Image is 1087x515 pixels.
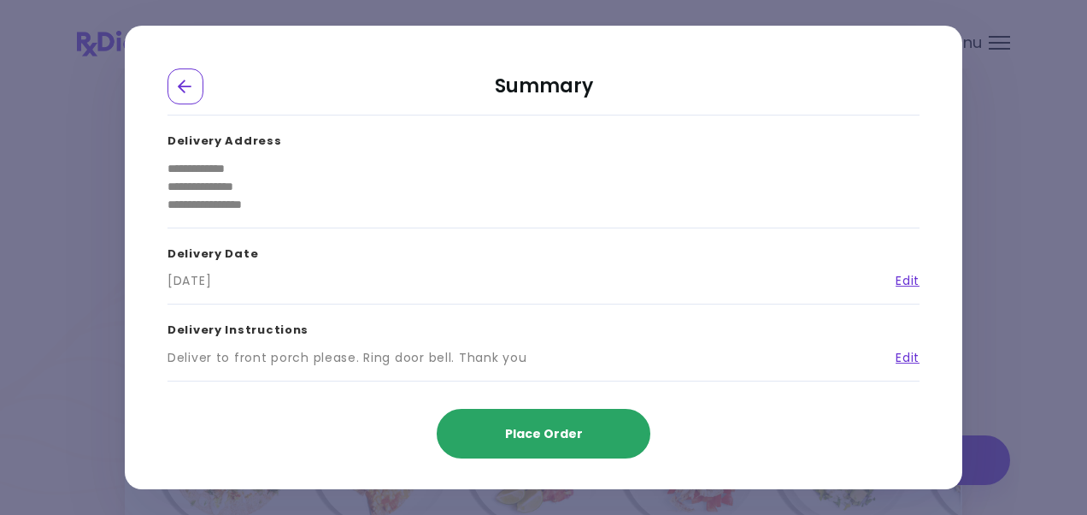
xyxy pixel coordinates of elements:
div: [DATE] [167,272,211,290]
button: Place Order [437,409,650,459]
h2: Summary [167,68,920,115]
div: Go Back [167,68,203,104]
h3: Delivery Date [167,228,920,273]
a: Edit [883,272,920,290]
h3: Delivery Instructions [167,305,920,349]
span: Place Order [505,425,583,442]
h3: Summary [167,382,920,426]
h3: Delivery Address [167,115,920,160]
a: Edit [883,349,920,367]
div: Deliver to front porch please. Ring door bell. Thank you [167,349,526,367]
